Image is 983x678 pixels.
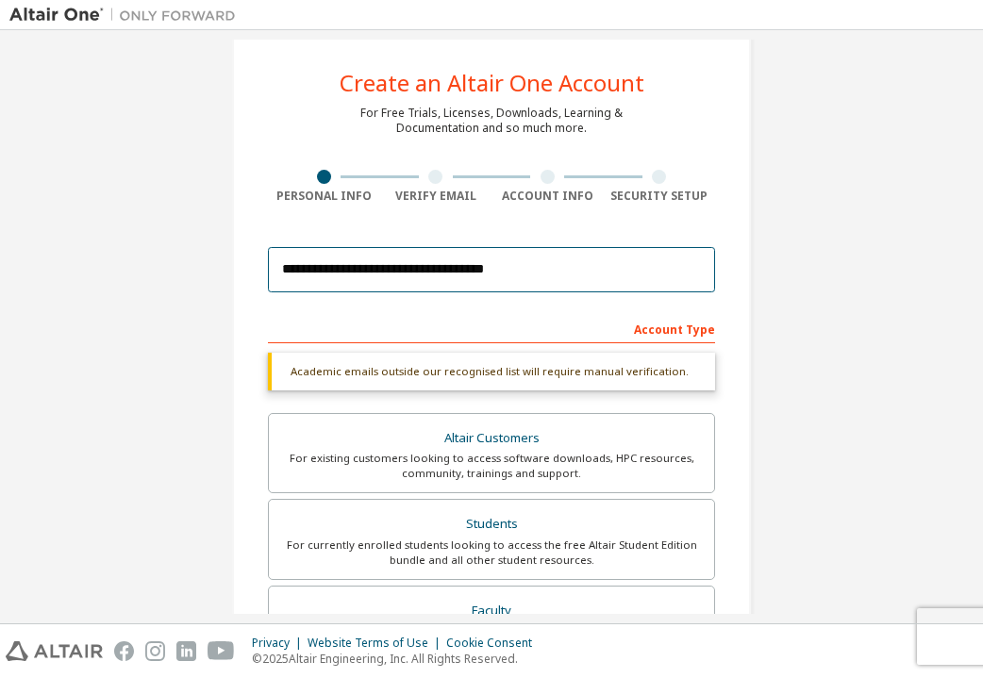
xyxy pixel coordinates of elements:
[268,189,380,204] div: Personal Info
[360,106,623,136] div: For Free Trials, Licenses, Downloads, Learning & Documentation and so much more.
[268,353,715,390] div: Academic emails outside our recognised list will require manual verification.
[280,537,703,568] div: For currently enrolled students looking to access the free Altair Student Edition bundle and all ...
[252,636,308,651] div: Privacy
[6,641,103,661] img: altair_logo.svg
[208,641,235,661] img: youtube.svg
[446,636,543,651] div: Cookie Consent
[280,598,703,624] div: Faculty
[280,425,703,452] div: Altair Customers
[114,641,134,661] img: facebook.svg
[268,313,715,343] div: Account Type
[252,651,543,667] p: © 2025 Altair Engineering, Inc. All Rights Reserved.
[176,641,196,661] img: linkedin.svg
[145,641,165,661] img: instagram.svg
[604,189,716,204] div: Security Setup
[308,636,446,651] div: Website Terms of Use
[491,189,604,204] div: Account Info
[340,72,644,94] div: Create an Altair One Account
[9,6,245,25] img: Altair One
[380,189,492,204] div: Verify Email
[280,451,703,481] div: For existing customers looking to access software downloads, HPC resources, community, trainings ...
[280,511,703,537] div: Students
